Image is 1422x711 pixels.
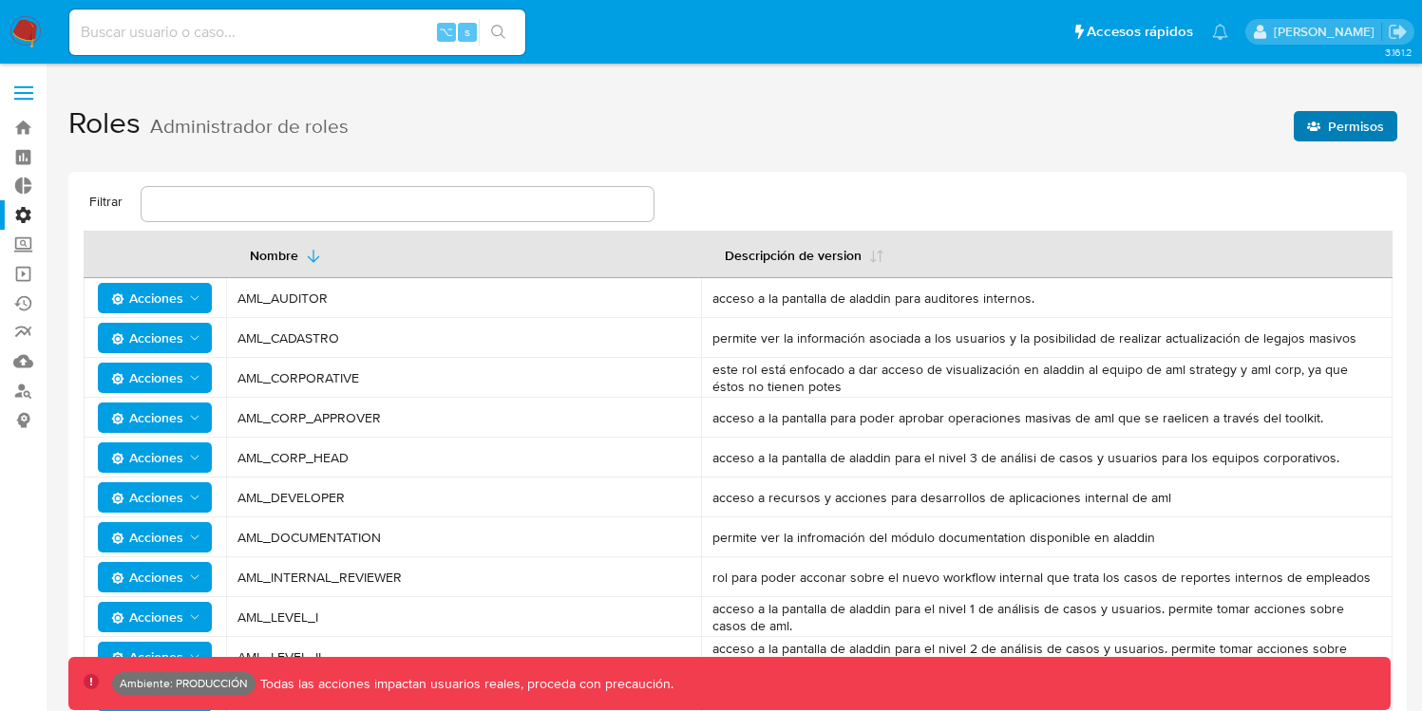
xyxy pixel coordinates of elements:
p: david.campana@mercadolibre.com [1274,23,1381,41]
input: Buscar usuario o caso... [69,20,525,45]
span: Accesos rápidos [1087,22,1193,42]
button: search-icon [479,19,518,46]
a: Salir [1388,22,1408,42]
span: s [465,23,470,41]
p: Todas las acciones impactan usuarios reales, proceda con precaución. [256,675,673,693]
span: ⌥ [439,23,453,41]
a: Notificaciones [1212,24,1228,40]
p: Ambiente: PRODUCCIÓN [120,680,248,687]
